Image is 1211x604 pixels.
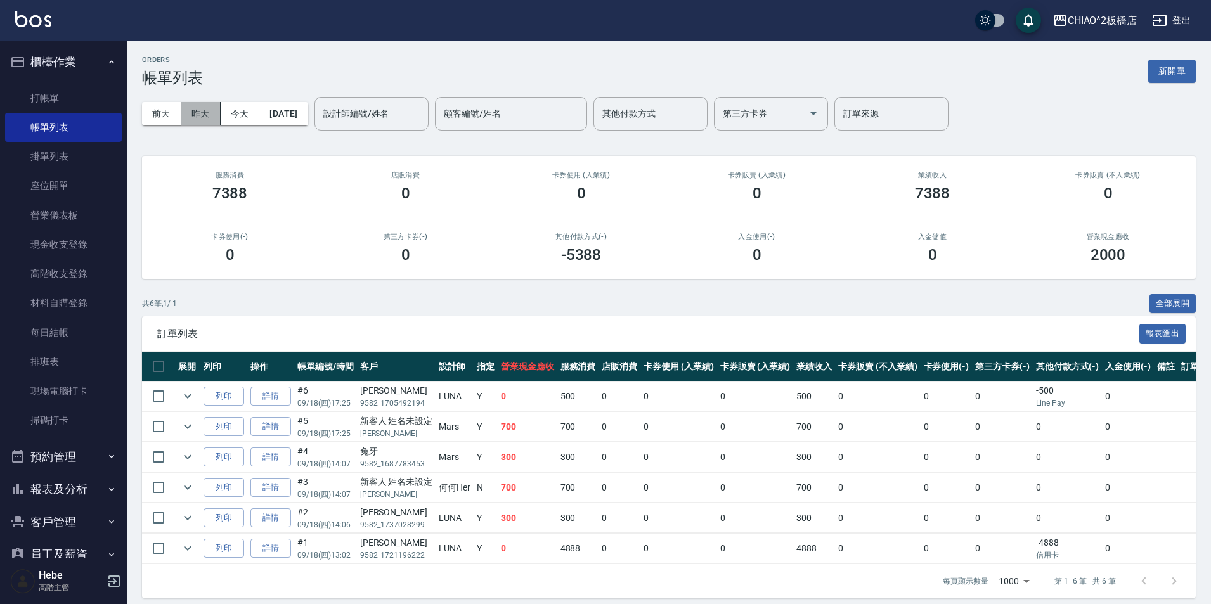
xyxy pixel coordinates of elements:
h3: 7388 [212,184,248,202]
td: 0 [835,473,920,503]
p: 每頁顯示數量 [943,575,988,587]
td: Y [474,442,498,472]
p: 高階主管 [39,582,103,593]
td: 300 [557,503,599,533]
button: expand row [178,508,197,527]
a: 材料自購登錄 [5,288,122,318]
div: [PERSON_NAME] [360,506,433,519]
p: 09/18 (四) 14:06 [297,519,354,530]
td: 0 [599,503,640,533]
td: 0 [640,442,717,472]
h3: 0 [577,184,586,202]
td: 0 [835,534,920,563]
td: 0 [1033,473,1103,503]
p: 信用卡 [1036,549,1099,561]
td: 0 [835,412,920,442]
a: 詳情 [250,417,291,437]
div: 新客人 姓名未設定 [360,475,433,489]
td: 0 [640,534,717,563]
td: 何何Her [436,473,474,503]
a: 詳情 [250,508,291,528]
td: #2 [294,503,357,533]
td: 500 [557,382,599,411]
h2: 營業現金應收 [1035,233,1181,241]
td: 0 [599,442,640,472]
p: 共 6 筆, 1 / 1 [142,298,177,309]
button: 報表及分析 [5,473,122,506]
th: 入金使用(-) [1102,352,1154,382]
p: 9582_1705492194 [360,397,433,409]
h2: ORDERS [142,56,203,64]
div: 1000 [994,564,1034,598]
th: 卡券使用(-) [921,352,973,382]
button: expand row [178,387,197,406]
td: -4888 [1033,534,1103,563]
td: 700 [557,412,599,442]
p: 09/18 (四) 14:07 [297,458,354,470]
a: 帳單列表 [5,113,122,142]
button: 報表匯出 [1139,324,1186,344]
h3: 帳單列表 [142,69,203,87]
button: save [1016,8,1041,33]
span: 訂單列表 [157,328,1139,340]
h2: 卡券販賣 (不入業績) [1035,171,1181,179]
p: 09/18 (四) 14:07 [297,489,354,500]
td: 0 [972,534,1033,563]
th: 卡券使用 (入業績) [640,352,717,382]
a: 打帳單 [5,84,122,113]
h2: 卡券使用 (入業績) [508,171,654,179]
a: 報表匯出 [1139,327,1186,339]
h3: 0 [401,246,410,264]
h3: 0 [401,184,410,202]
td: 0 [1102,412,1154,442]
td: 0 [921,503,973,533]
h3: 2000 [1091,246,1126,264]
h3: 服務消費 [157,171,302,179]
td: 0 [835,503,920,533]
td: 0 [921,534,973,563]
td: LUNA [436,503,474,533]
td: LUNA [436,534,474,563]
td: 0 [1102,442,1154,472]
td: 0 [921,473,973,503]
td: 0 [640,503,717,533]
td: 0 [1102,382,1154,411]
a: 新開單 [1148,65,1196,77]
th: 客戶 [357,352,436,382]
td: 0 [717,412,794,442]
td: 0 [640,412,717,442]
td: 0 [599,473,640,503]
td: Y [474,534,498,563]
p: 09/18 (四) 13:02 [297,549,354,561]
td: #4 [294,442,357,472]
h3: 0 [226,246,235,264]
td: 0 [1102,473,1154,503]
h5: Hebe [39,569,103,582]
button: 列印 [204,417,244,437]
h3: 0 [1104,184,1113,202]
td: 0 [1033,412,1103,442]
td: -500 [1033,382,1103,411]
td: 300 [498,442,557,472]
h2: 卡券使用(-) [157,233,302,241]
td: 700 [793,473,835,503]
td: 0 [1033,503,1103,533]
td: 0 [972,412,1033,442]
td: 0 [599,412,640,442]
button: 列印 [204,447,244,467]
td: 0 [921,442,973,472]
button: expand row [178,478,197,497]
img: Person [10,569,36,594]
td: 0 [835,382,920,411]
a: 詳情 [250,478,291,498]
div: [PERSON_NAME] [360,384,433,397]
button: 列印 [204,539,244,558]
td: 0 [921,412,973,442]
td: Mars [436,412,474,442]
td: #3 [294,473,357,503]
h2: 第三方卡券(-) [333,233,478,241]
td: 0 [972,503,1033,533]
td: 300 [498,503,557,533]
td: Y [474,412,498,442]
th: 其他付款方式(-) [1033,352,1103,382]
